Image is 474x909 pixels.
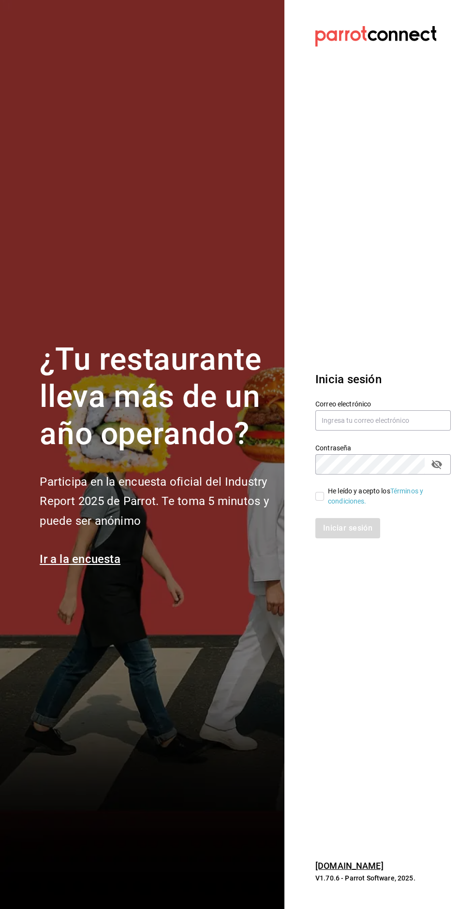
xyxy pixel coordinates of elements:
h3: Inicia sesión [315,371,451,388]
p: V1.70.6 - Parrot Software, 2025. [315,873,451,883]
label: Contraseña [315,445,451,451]
input: Ingresa tu correo electrónico [315,410,451,431]
h2: Participa en la encuesta oficial del Industry Report 2025 de Parrot. Te toma 5 minutos y puede se... [40,472,273,531]
h1: ¿Tu restaurante lleva más de un año operando? [40,341,273,452]
label: Correo electrónico [315,401,451,407]
a: Ir a la encuesta [40,552,120,566]
div: He leído y acepto los [328,486,443,506]
a: [DOMAIN_NAME] [315,861,384,871]
button: passwordField [429,456,445,473]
